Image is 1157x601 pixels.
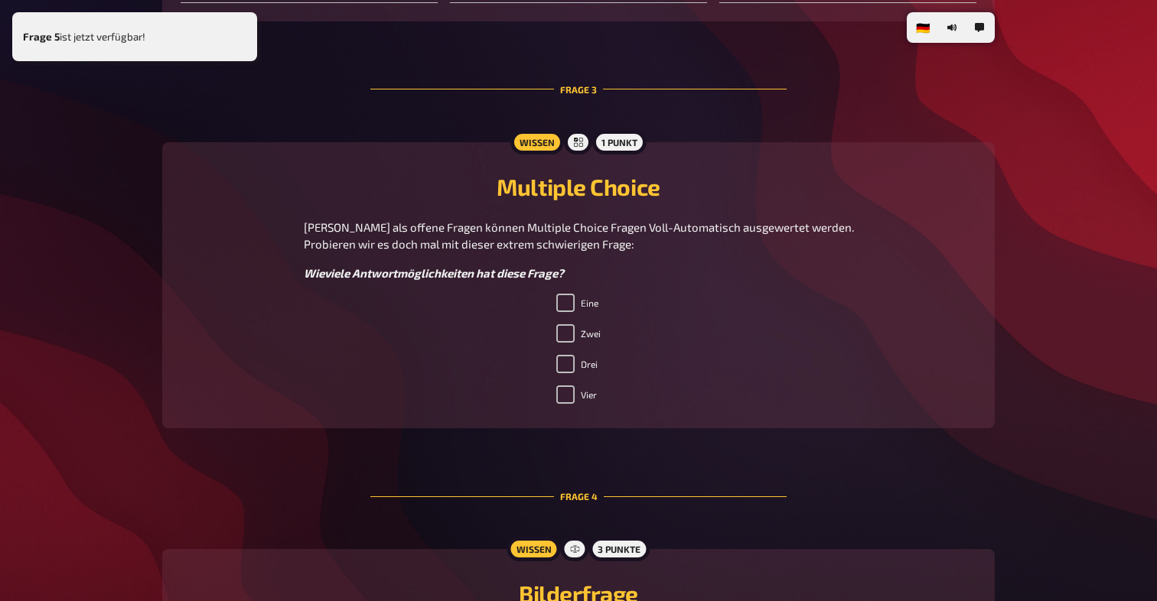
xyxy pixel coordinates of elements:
label: Eine [556,294,598,312]
div: 3 Punkte [588,537,650,561]
li: 🇩🇪 [910,15,937,40]
span: Wieviele Antwortmöglichkeiten hat diese Frage? [304,266,564,280]
label: Drei [556,355,598,373]
div: Frage 3 [370,46,787,133]
span: [PERSON_NAME] als offene Fragen können Multiple Choice Fragen Voll-Automatisch ausgewertet werden... [304,220,854,252]
h2: Multiple Choice [181,173,976,200]
div: Wissen [507,537,560,561]
div: Frage 4 [370,453,787,540]
label: Zwei [556,324,601,343]
div: 1 Punkt [592,130,647,154]
div: ist jetzt verfügbar! [12,12,257,61]
b: Frage 5 [23,31,60,43]
label: Vier [556,385,597,404]
div: Wissen [510,130,564,154]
